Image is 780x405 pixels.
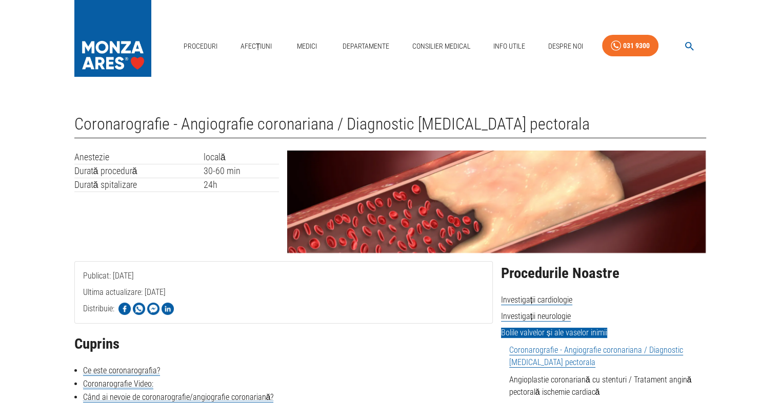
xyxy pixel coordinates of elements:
td: Anestezie [74,151,204,164]
span: Ultima actualizare: [DATE] [83,287,166,338]
a: Despre Noi [544,36,587,57]
p: Distribuie: [83,303,114,315]
img: Share on Facebook [118,303,131,315]
a: Ce este coronarografia? [83,366,160,376]
a: Consilier Medical [408,36,474,57]
td: Durată procedură [74,164,204,178]
a: Coronarografie Video: [83,379,153,389]
img: Coronarografie - Angiografie coronariana | MONZA ARES [287,151,706,253]
a: Afecțiuni [236,36,276,57]
h2: Procedurile Noastre [501,265,706,282]
h2: Cuprins [74,336,493,352]
td: Durată spitalizare [74,178,204,191]
a: Angioplastie coronariană cu stenturi / Tratament angină pectorală ischemie cardiacă [509,375,692,397]
div: 031 9300 [623,39,650,52]
a: Info Utile [489,36,529,57]
span: Investigații cardiologie [501,295,572,305]
a: Coronarografie - Angiografie coronariana / Diagnostic [MEDICAL_DATA] pectorala [509,345,683,368]
td: 24h [204,178,279,191]
img: Share on LinkedIn [162,303,174,315]
img: Share on WhatsApp [133,303,145,315]
span: Publicat: [DATE] [83,271,134,322]
h1: Coronarografie - Angiografie coronariana / Diagnostic [MEDICAL_DATA] pectorala [74,115,706,138]
td: locală [204,151,279,164]
a: Departamente [338,36,393,57]
span: Bolile valvelor și ale vaselor inimii [501,328,607,338]
a: Medici [291,36,324,57]
a: 031 9300 [602,35,658,57]
span: Investigații neurologie [501,311,571,322]
a: Proceduri [179,36,222,57]
a: Când ai nevoie de coronarografie/angiografie coronariană? [83,392,274,402]
img: Share on Facebook Messenger [147,303,159,315]
td: 30-60 min [204,164,279,178]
